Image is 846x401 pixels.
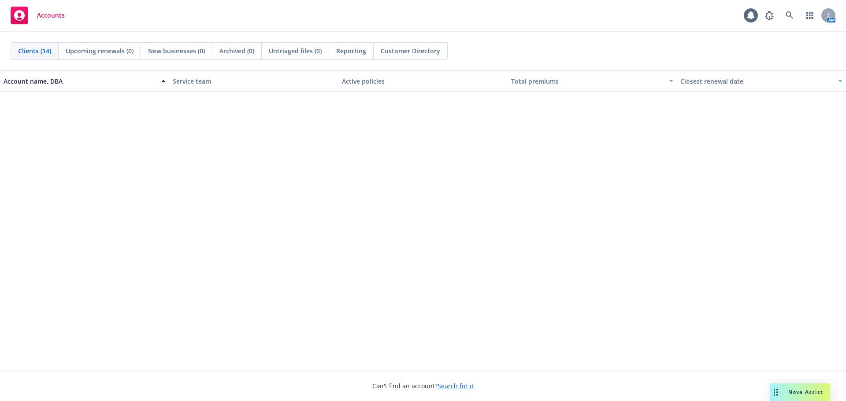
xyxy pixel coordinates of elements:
[18,46,51,55] span: Clients (14)
[219,46,254,55] span: Archived (0)
[438,382,474,390] a: Search for it
[269,46,322,55] span: Untriaged files (0)
[7,3,68,28] a: Accounts
[781,7,798,24] a: Search
[66,46,134,55] span: Upcoming renewals (0)
[372,381,474,390] span: Can't find an account?
[173,77,335,86] div: Service team
[37,12,65,19] span: Accounts
[342,77,504,86] div: Active policies
[148,46,205,55] span: New businesses (0)
[677,70,846,92] button: Closest renewal date
[338,70,508,92] button: Active policies
[770,383,830,401] button: Nova Assist
[381,46,440,55] span: Customer Directory
[761,7,778,24] a: Report a Bug
[336,46,366,55] span: Reporting
[801,7,819,24] a: Switch app
[788,388,823,396] span: Nova Assist
[4,77,156,86] div: Account name, DBA
[508,70,677,92] button: Total premiums
[770,383,781,401] div: Drag to move
[169,70,338,92] button: Service team
[680,77,833,86] div: Closest renewal date
[511,77,664,86] div: Total premiums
